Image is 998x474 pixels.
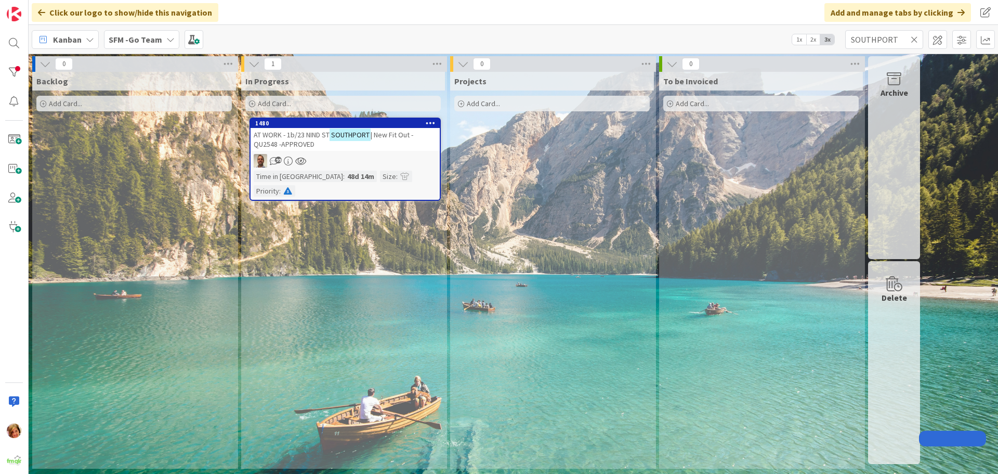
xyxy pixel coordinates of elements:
[275,157,282,163] span: 99
[882,291,907,304] div: Delete
[251,119,440,151] div: 1480AT WORK - 1b/23 NIND STSOUTHPORT| New Fit Out -QU2548 -APPROVED
[249,118,441,201] a: 1480AT WORK - 1b/23 NIND STSOUTHPORT| New Fit Out -QU2548 -APPROVEDSDTime in [GEOGRAPHIC_DATA]:48...
[53,33,82,46] span: Kanban
[264,58,282,70] span: 1
[245,76,289,86] span: In Progress
[7,453,21,467] img: avatar
[251,154,440,168] div: SD
[473,58,491,70] span: 0
[254,130,413,149] span: | New Fit Out -QU2548 -APPROVED
[254,154,267,168] img: SD
[343,171,345,182] span: :
[396,171,398,182] span: :
[467,99,500,108] span: Add Card...
[881,86,908,99] div: Archive
[254,130,330,139] span: AT WORK - 1b/23 NIND ST
[676,99,709,108] span: Add Card...
[258,99,291,108] span: Add Card...
[663,76,718,86] span: To be Invoiced
[255,120,440,127] div: 1480
[55,58,73,70] span: 0
[279,185,281,197] span: :
[380,171,396,182] div: Size
[109,34,162,45] b: SFM -Go Team
[330,129,371,140] mark: SOUTHPORT
[806,34,820,45] span: 2x
[49,99,82,108] span: Add Card...
[7,7,21,21] img: Visit kanbanzone.com
[820,34,834,45] span: 3x
[32,3,218,22] div: Click our logo to show/hide this navigation
[824,3,971,22] div: Add and manage tabs by clicking
[254,171,343,182] div: Time in [GEOGRAPHIC_DATA]
[792,34,806,45] span: 1x
[7,424,21,438] img: KD
[251,119,440,128] div: 1480
[454,76,487,86] span: Projects
[682,58,700,70] span: 0
[845,30,923,49] input: Quick Filter...
[345,171,377,182] div: 48d 14m
[36,76,68,86] span: Backlog
[254,185,279,197] div: Priority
